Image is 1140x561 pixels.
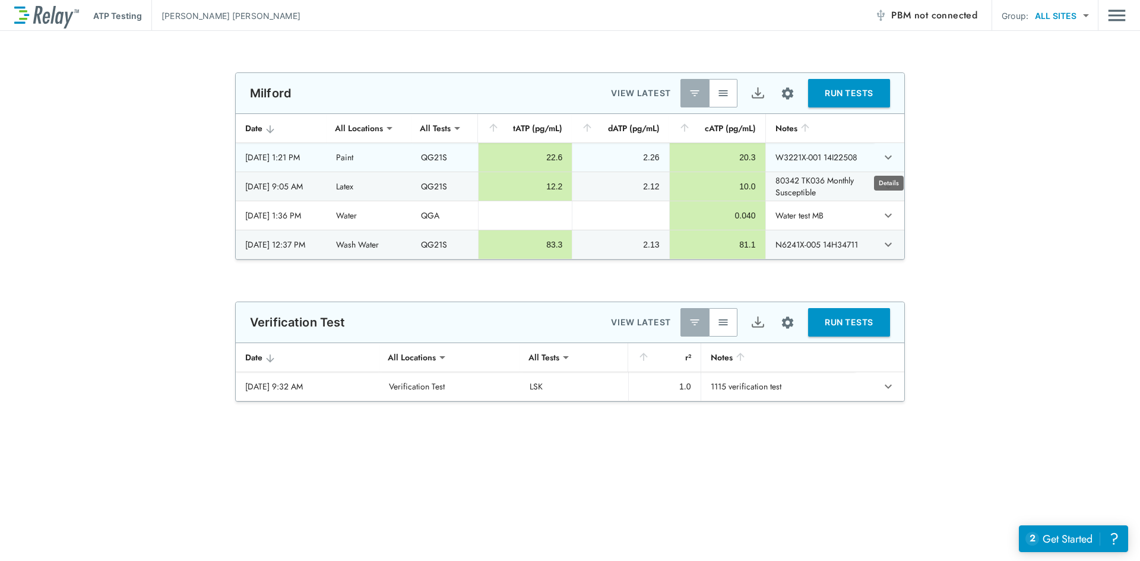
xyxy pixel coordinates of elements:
p: Verification Test [250,315,346,329]
td: 80342 TK036 Monthly Susceptible [765,172,875,201]
img: View All [717,87,729,99]
button: Main menu [1108,4,1126,27]
table: sticky table [236,343,904,401]
div: 83.3 [488,239,563,251]
button: expand row [878,147,898,167]
button: Site setup [772,307,803,338]
img: Export Icon [750,86,765,101]
div: 2.13 [582,239,659,251]
td: Water [327,201,412,230]
div: 81.1 [679,239,756,251]
div: All Tests [520,346,568,369]
div: [DATE] 1:21 PM [245,151,317,163]
img: Latest [689,87,701,99]
td: QGA [411,201,477,230]
button: expand row [878,205,898,226]
td: Verification Test [379,372,520,401]
div: cATP (pg/mL) [679,121,756,135]
div: 2.12 [582,180,659,192]
img: LuminUltra Relay [14,3,79,28]
p: Group: [1002,9,1028,22]
div: [DATE] 9:32 AM [245,381,370,392]
table: sticky table [236,114,904,259]
p: VIEW LATEST [611,315,671,329]
div: 20.3 [679,151,756,163]
img: Export Icon [750,315,765,330]
td: Wash Water [327,230,412,259]
div: 0.040 [679,210,756,221]
div: 1.0 [638,381,691,392]
div: tATP (pg/mL) [487,121,563,135]
div: All Locations [327,116,391,140]
div: [DATE] 12:37 PM [245,239,317,251]
td: 1115 verification test [701,372,856,401]
span: PBM [891,7,977,24]
td: QG21S [411,143,477,172]
div: All Locations [379,346,444,369]
div: r² [638,350,691,365]
div: 2.26 [582,151,659,163]
p: VIEW LATEST [611,86,671,100]
td: QG21S [411,172,477,201]
div: [DATE] 1:36 PM [245,210,317,221]
div: [DATE] 9:05 AM [245,180,317,192]
button: RUN TESTS [808,79,890,107]
td: LSK [520,372,628,401]
div: 12.2 [488,180,563,192]
div: All Tests [411,116,459,140]
img: Offline Icon [875,9,886,21]
td: QG21S [411,230,477,259]
button: RUN TESTS [808,308,890,337]
p: [PERSON_NAME] [PERSON_NAME] [161,9,300,22]
td: Water test MB [765,201,875,230]
td: Latex [327,172,412,201]
img: Latest [689,316,701,328]
td: N6241X-005 14H34711 [765,230,875,259]
img: Drawer Icon [1108,4,1126,27]
img: View All [717,316,729,328]
button: Site setup [772,78,803,109]
div: Details [874,176,904,191]
td: Paint [327,143,412,172]
div: Notes [775,121,865,135]
div: dATP (pg/mL) [581,121,659,135]
th: Date [236,343,379,372]
th: Date [236,114,327,143]
div: 22.6 [488,151,563,163]
button: Export [743,308,772,337]
div: Notes [711,350,846,365]
button: Export [743,79,772,107]
td: W3221X-001 14I22508 [765,143,875,172]
span: not connected [914,8,977,22]
p: ATP Testing [93,9,142,22]
button: PBM not connected [870,4,982,27]
img: Settings Icon [780,315,795,330]
button: expand row [878,234,898,255]
iframe: Resource center [1019,525,1128,552]
div: 10.0 [679,180,756,192]
button: expand row [878,376,898,397]
p: Milford [250,86,292,100]
img: Settings Icon [780,86,795,101]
